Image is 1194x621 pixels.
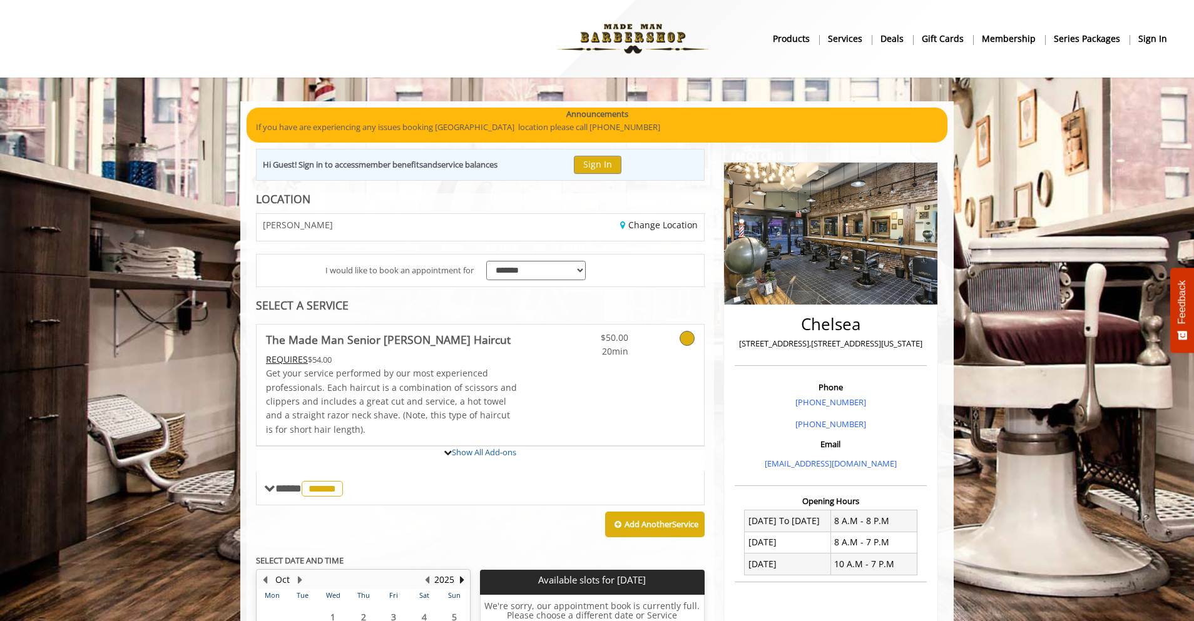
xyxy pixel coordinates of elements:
th: Sun [439,589,470,602]
div: $54.00 [266,353,518,366]
button: Feedback - Show survey [1170,268,1194,353]
th: Thu [348,589,378,602]
b: products [773,32,810,46]
button: Add AnotherService [605,512,705,538]
span: 20min [554,345,628,358]
b: The Made Man Senior [PERSON_NAME] Haircut [266,331,511,348]
span: Feedback [1176,280,1188,324]
a: Productsproducts [764,29,819,48]
p: Available slots for [DATE] [485,575,699,585]
th: Mon [257,589,287,602]
div: SELECT A SERVICE [256,300,705,311]
td: [DATE] To [DATE] [745,510,831,532]
b: Announcements [566,108,628,121]
img: Made Man Barbershop logo [547,4,719,73]
h3: Email [738,440,924,448]
td: 8 A.M - 7 P.M [830,532,917,553]
a: Show All Add-ons [452,447,516,458]
a: Change Location [620,219,698,231]
th: Tue [287,589,317,602]
button: Sign In [574,156,621,174]
a: ServicesServices [819,29,872,48]
h2: Chelsea [738,315,924,333]
button: Previous Year [422,573,432,587]
a: sign insign in [1130,29,1176,48]
p: If you have are experiencing any issues booking [GEOGRAPHIC_DATA] location please call [PHONE_NUM... [256,121,938,134]
td: 8 A.M - 8 P.M [830,510,917,532]
a: Gift cardsgift cards [913,29,973,48]
b: SELECT DATE AND TIME [256,555,344,566]
a: [EMAIL_ADDRESS][DOMAIN_NAME] [765,458,897,469]
b: Deals [880,32,904,46]
span: I would like to book an appointment for [325,264,474,277]
button: Previous Month [260,573,270,587]
td: 10 A.M - 7 P.M [830,553,917,575]
b: member benefits [359,159,423,170]
h3: Phone [738,383,924,391]
b: LOCATION [256,191,310,206]
b: Series packages [1054,32,1120,46]
a: [PHONE_NUMBER] [795,396,866,408]
div: Hi Guest! Sign in to access and [263,158,497,171]
button: 2025 [434,573,454,587]
div: The Made Man Senior Barber Haircut Add-onS [256,445,705,447]
button: Oct [275,573,290,587]
td: [DATE] [745,532,831,553]
p: Get your service performed by our most experienced professionals. Each haircut is a combination o... [266,366,518,437]
a: [PHONE_NUMBER] [795,418,866,430]
b: Services [828,32,862,46]
a: Series packagesSeries packages [1045,29,1130,48]
b: sign in [1138,32,1167,46]
th: Wed [318,589,348,602]
span: This service needs some Advance to be paid before we block your appointment [266,353,308,365]
b: gift cards [922,32,964,46]
button: Next Year [457,573,467,587]
a: DealsDeals [872,29,913,48]
b: Add Another Service [625,518,698,530]
b: Membership [982,32,1036,46]
td: [DATE] [745,553,831,575]
th: Fri [379,589,409,602]
h3: Opening Hours [735,497,927,505]
span: $50.00 [554,331,628,345]
a: MembershipMembership [973,29,1045,48]
p: [STREET_ADDRESS],[STREET_ADDRESS][US_STATE] [738,337,924,350]
b: service balances [437,159,497,170]
span: [PERSON_NAME] [263,220,333,230]
button: Next Month [295,573,305,587]
th: Sat [409,589,439,602]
